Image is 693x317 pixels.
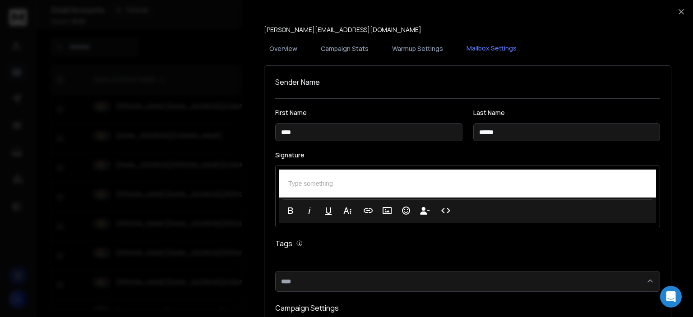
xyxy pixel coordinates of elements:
p: [PERSON_NAME][EMAIL_ADDRESS][DOMAIN_NAME] [264,25,421,34]
label: First Name [275,110,462,116]
h1: Sender Name [275,77,660,87]
label: Last Name [473,110,661,116]
button: Emoticons [397,202,415,220]
button: Overview [264,39,303,59]
div: Open Intercom Messenger [660,286,682,308]
button: Mailbox Settings [461,38,522,59]
h1: Tags [275,238,292,249]
button: More Text [339,202,356,220]
button: Italic (Ctrl+I) [301,202,318,220]
h1: Campaign Settings [275,303,660,313]
button: Insert Unsubscribe Link [416,202,434,220]
button: Underline (Ctrl+U) [320,202,337,220]
button: Warmup Settings [387,39,448,59]
button: Code View [437,202,454,220]
button: Bold (Ctrl+B) [282,202,299,220]
button: Campaign Stats [315,39,374,59]
label: Signature [275,152,660,158]
button: Insert Link (Ctrl+K) [360,202,377,220]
